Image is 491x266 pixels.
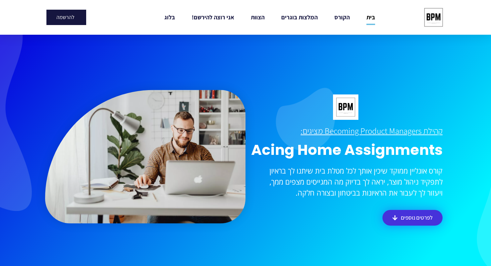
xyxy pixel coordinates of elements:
h1: Acing Home Assignments [249,142,443,159]
p: קורס אונליין ממוקד שיכין אותך לכל מטלת בית שיתנו לך בראיון לתפקיד ניהול מוצר, יראה לך בדיוק מה המ... [249,165,443,198]
a: בית [366,10,375,25]
a: המלצות בוגרים [281,10,318,25]
a: אני רוצה להירשם! [192,10,234,25]
span: לפרטים נוספים [401,215,433,221]
img: cropped-bpm-logo-1.jpeg [421,5,446,30]
a: הצוות [251,10,265,25]
a: לפרטים נוספים [382,210,443,226]
a: להרשמה [46,10,86,25]
nav: Menu [135,10,404,25]
u: קהילת Becoming Product Managers מציגים: [301,125,443,136]
span: להרשמה [56,15,74,20]
a: בלוג [164,10,175,25]
a: הקורס [334,10,350,25]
